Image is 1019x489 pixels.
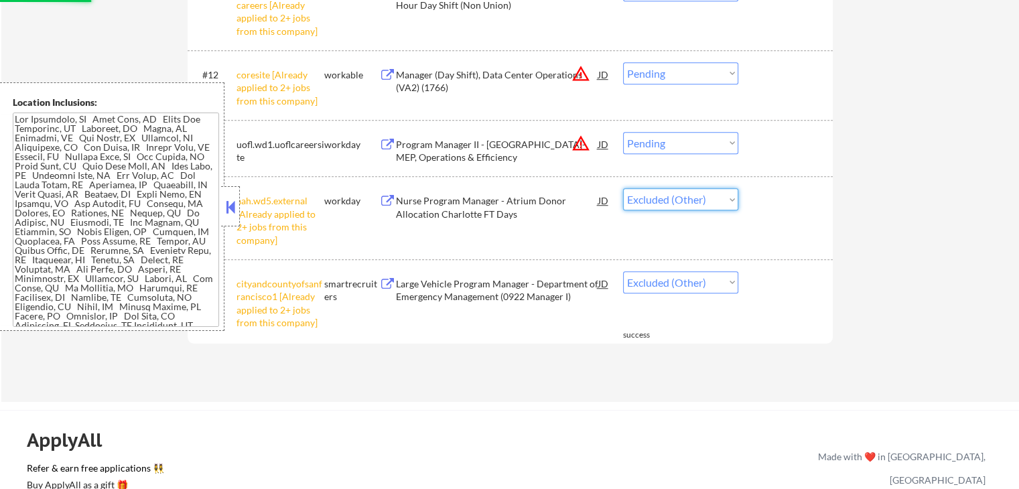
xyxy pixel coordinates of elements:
div: Manager (Day Shift), Data Center Operations (VA2) (1766) [396,68,598,94]
button: warning_amber [571,64,590,83]
div: JD [597,62,610,86]
div: workday [324,194,379,208]
div: success [623,330,677,341]
div: workday [324,138,379,151]
div: #12 [202,68,226,82]
div: workable [324,68,379,82]
div: aah.wd5.external [Already applied to 2+ jobs from this company] [236,194,324,247]
button: warning_amber [571,134,590,153]
div: cityandcountyofsanfrancisco1 [Already applied to 2+ jobs from this company] [236,277,324,330]
div: Program Manager II - [GEOGRAPHIC_DATA]-MEP, Operations & Efficiency [396,138,598,164]
div: Location Inclusions: [13,96,219,109]
a: Refer & earn free applications 👯‍♀️ [27,464,538,478]
div: uofl.wd1.uoflcareersite [236,138,324,164]
div: smartrecruiters [324,277,379,303]
div: JD [597,188,610,212]
div: JD [597,132,610,156]
div: coresite [Already applied to 2+ jobs from this company] [236,68,324,108]
div: Large Vehicle Program Manager - Department of Emergency Management (0922 Manager I) [396,277,598,303]
div: ApplyAll [27,429,117,451]
div: Nurse Program Manager - Atrium Donor Allocation Charlotte FT Days [396,194,598,220]
div: JD [597,271,610,295]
